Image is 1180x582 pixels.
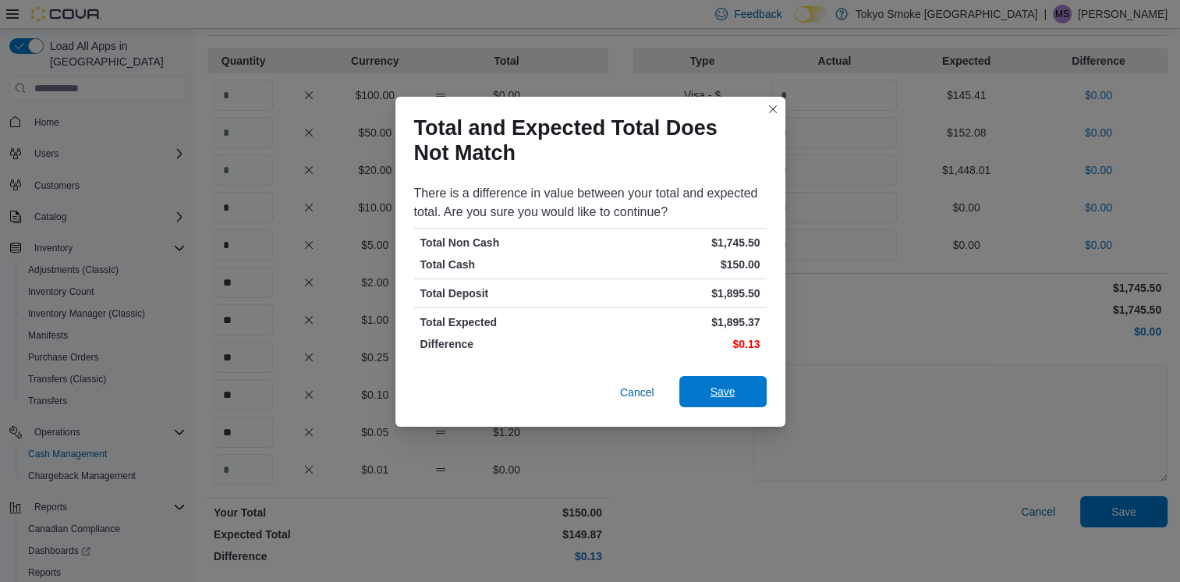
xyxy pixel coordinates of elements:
p: $1,895.37 [594,314,760,330]
p: Total Non Cash [420,235,587,250]
p: Total Expected [420,314,587,330]
p: Total Cash [420,257,587,272]
button: Closes this modal window [764,100,782,119]
div: There is a difference in value between your total and expected total. Are you sure you would like... [414,184,767,222]
p: $1,895.50 [594,286,760,301]
span: Cancel [620,385,654,400]
h1: Total and Expected Total Does Not Match [414,115,754,165]
p: Difference [420,336,587,352]
button: Cancel [614,377,661,408]
span: Save [710,384,735,399]
p: $1,745.50 [594,235,760,250]
button: Save [679,376,767,407]
p: $150.00 [594,257,760,272]
p: Total Deposit [420,286,587,301]
p: $0.13 [594,336,760,352]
